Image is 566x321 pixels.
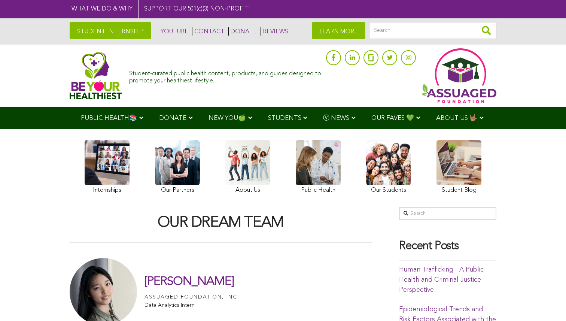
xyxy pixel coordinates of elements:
img: Assuaged App [422,48,496,103]
span: NEW YOU🍏 [209,115,246,121]
span: OUR FAVES 💚 [371,115,414,121]
img: glassdoor [368,54,374,61]
iframe: Chat Widget [529,285,566,321]
img: Assuaged [70,52,122,99]
span: STUDENTS [268,115,301,121]
h1: OUR DREAM TEAM [70,215,372,231]
span: Ⓥ NEWS [323,115,349,121]
a: CONTACT [192,27,225,36]
span: PUBLIC HEALTH📚 [81,115,137,121]
div: Assuaged Foundation, Inc. [144,293,239,302]
a: DONATE [228,27,257,36]
a: LEARN MORE [312,22,365,39]
input: Search [369,22,496,39]
p: Data Analytics Intern [144,303,239,308]
div: Navigation Menu [70,107,496,129]
div: Student-curated public health content, products, and guides designed to promote your healthiest l... [129,67,322,85]
a: Human Trafficking - A Public Health and Criminal Justice Perspective [399,266,484,293]
span: DONATE [159,115,186,121]
input: Search [399,207,496,220]
a: STUDENT INTERNSHIP [70,22,151,39]
h1: [PERSON_NAME] [144,275,239,288]
a: YOUTUBE [159,27,188,36]
span: ABOUT US 🤟🏽 [436,115,477,121]
a: REVIEWS [261,27,288,36]
h4: Recent Posts [399,240,496,253]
